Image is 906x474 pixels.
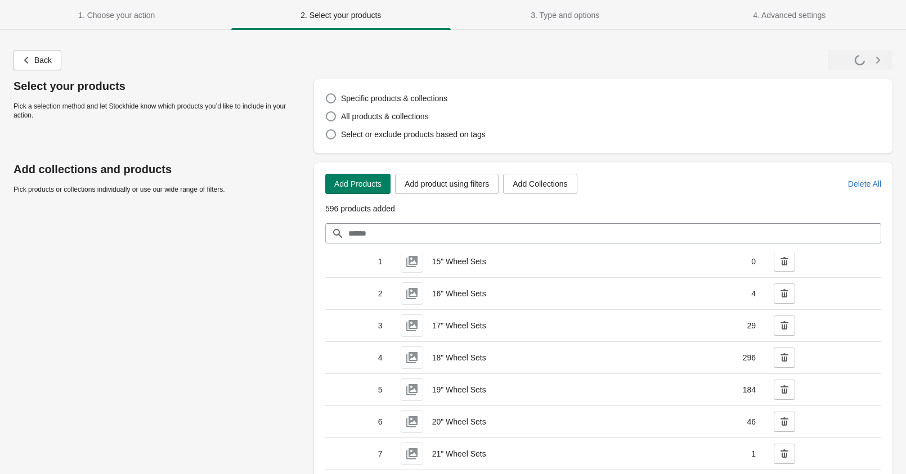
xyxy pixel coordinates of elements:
p: Select your products [14,79,303,93]
span: Select or exclude products based on tags [341,130,486,139]
p: Pick products or collections individually or use our wide range of filters. [14,185,303,194]
span: 3 [334,320,383,331]
span: All products & collections [341,112,429,121]
span: 19" Wheel Sets [432,385,486,394]
span: 6 [334,416,383,427]
span: 3. Type and options [531,11,599,20]
td: 1 [633,437,765,470]
span: 4 [334,352,383,363]
button: Add Collections [503,174,577,194]
span: Specific products & collections [341,94,447,103]
span: 2 [334,288,383,299]
p: Pick a selection method and let Stockhide know which products you’d like to include in your action. [14,102,303,120]
span: Add Products [334,179,382,188]
td: 46 [633,405,765,437]
span: Back [34,56,52,65]
td: 0 [633,246,765,277]
span: Add Collections [513,179,567,188]
span: 4. Advanced settings [753,11,826,20]
td: 4 [633,277,765,309]
span: 1. Choose your action [78,11,155,20]
span: Delete All [848,179,881,188]
td: 184 [633,373,765,405]
span: 7 [334,448,383,459]
button: Delete All [844,174,886,194]
button: Back [14,50,61,70]
span: 17" Wheel Sets [432,321,486,330]
td: 296 [633,341,765,373]
span: 2. Select your products [300,11,381,20]
p: Add collections and products [14,162,303,176]
span: 18" Wheel Sets [432,353,486,362]
span: 21" Wheel Sets [432,449,486,458]
span: 15" Wheel Sets [432,257,486,266]
span: 16" Wheel Sets [432,289,486,298]
span: Add product using filters [405,179,489,188]
span: 20" Wheel Sets [432,417,486,426]
p: 596 products added [325,203,881,214]
span: 5 [334,384,383,395]
button: Add product using filters [395,174,499,194]
button: Add Products [325,174,391,194]
td: 29 [633,309,765,341]
span: 1 [334,256,383,267]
